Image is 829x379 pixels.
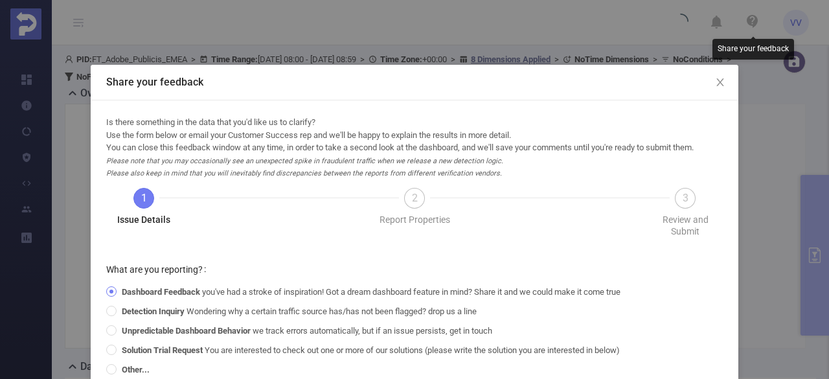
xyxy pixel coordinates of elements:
b: Solution Trial Request [122,345,203,355]
span: we track errors automatically, but if an issue persists, get in touch [117,326,497,336]
i: icon: close [715,77,725,87]
div: Issue Details [117,214,170,225]
b: Detection Inquiry [122,306,185,316]
div: Is there something in the data that you'd like us to clarify? Use the form below or email your Cu... [106,116,723,179]
span: Wondering why a certain traffic source has/has not been flagged? drop us a line [117,306,482,316]
span: You are interested to check out one or more of our solutions (please write the solution you are i... [117,345,625,355]
i: Please note that you may occasionally see an unexpected spike in fraudulent traffic when we relea... [106,157,503,178]
span: 3 [683,192,688,204]
b: Dashboard Feedback [122,287,200,297]
b: Other... [122,365,150,374]
label: What are you reporting? [106,264,211,275]
span: 2 [412,192,418,204]
b: Unpredictable Dashboard Behavior [122,326,251,336]
span: 1 [141,192,147,204]
div: Review and Submit [648,214,723,237]
button: Close [702,65,738,101]
div: Report Properties [380,214,450,225]
div: Share your feedback [712,39,794,60]
div: Share your feedback [106,75,723,89]
span: you've had a stroke of inspiration! Got a dream dashboard feature in mind? Share it and we could ... [117,287,626,297]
